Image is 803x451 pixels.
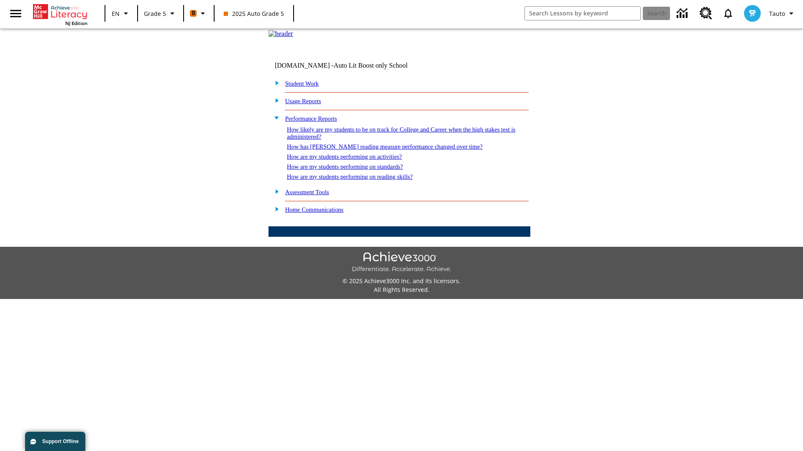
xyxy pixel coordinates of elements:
a: Performance Reports [285,115,337,122]
img: minus.gif [271,114,279,122]
span: EN [112,9,120,18]
input: search field [525,7,640,20]
a: How are my students performing on standards? [287,163,403,170]
nobr: Auto Lit Boost only School [334,62,408,69]
img: header [269,30,293,38]
a: How are my students performing on activities? [287,153,402,160]
div: Home [33,3,87,26]
button: Language: EN, Select a language [108,6,135,21]
a: Home Communications [285,206,344,213]
img: plus.gif [271,187,279,195]
span: 2025 Auto Grade 5 [224,9,284,18]
a: Student Work [285,80,319,87]
a: How are my students performing on reading skills? [287,173,413,180]
button: Select a new avatar [739,3,766,24]
a: How likely are my students to be on track for College and Career when the high stakes test is adm... [287,126,515,140]
a: Usage Reports [285,98,321,104]
button: Boost Class color is orange. Change class color [187,6,211,21]
a: How has [PERSON_NAME] reading measure performance changed over time? [287,143,483,150]
img: plus.gif [271,96,279,104]
td: [DOMAIN_NAME] - [275,62,429,69]
button: Grade: Grade 5, Select a grade [141,6,181,21]
span: B [192,8,195,18]
button: Profile/Settings [766,6,800,21]
button: Open side menu [3,1,28,26]
span: Tauto [769,9,785,18]
a: Data Center [672,2,695,25]
span: NJ Edition [65,20,87,26]
a: Resource Center, Will open in new tab [695,2,717,25]
img: avatar image [744,5,761,22]
a: Assessment Tools [285,189,329,195]
img: plus.gif [271,79,279,86]
span: Grade 5 [144,9,166,18]
button: Support Offline [25,432,85,451]
span: Support Offline [42,438,79,444]
a: Notifications [717,3,739,24]
img: plus.gif [271,205,279,213]
img: Achieve3000 Differentiate Accelerate Achieve [352,252,451,273]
